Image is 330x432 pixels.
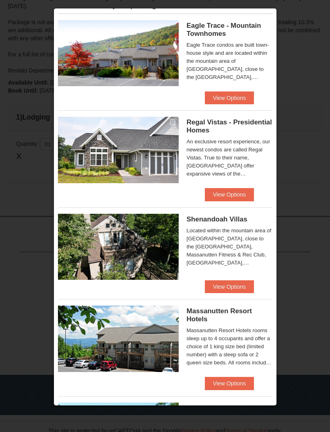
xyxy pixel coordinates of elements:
span: Massanutten Resort Hotels [187,307,252,323]
img: 19219019-2-e70bf45f.jpg [58,214,179,280]
span: The Summit - Mountain Premium Townhomes [187,404,262,420]
div: Located within the mountain area of [GEOGRAPHIC_DATA], close to the [GEOGRAPHIC_DATA], Massanutte... [187,227,272,267]
img: 19218991-1-902409a9.jpg [58,117,179,183]
button: View Options [205,377,254,390]
button: View Options [205,280,254,293]
div: Massanutten Resort Hotels rooms sleep up to 4 occupants and offer a choice of 1 king size bed (li... [187,327,272,367]
div: Eagle Trace condos are built town-house style and are located within the mountain area of [GEOGRA... [187,41,272,81]
div: An exclusive resort experience, our newest condos are called Regal Vistas. True to their name, [G... [187,138,272,178]
span: Shenandoah Villas [187,215,248,223]
button: View Options [205,91,254,104]
div: Please make your package selection: [64,1,197,9]
span: Regal Vistas - Presidential Homes [187,118,272,134]
button: × [262,2,266,10]
img: 19219026-1-e3b4ac8e.jpg [58,306,179,372]
img: 19218983-1-9b289e55.jpg [58,20,179,86]
button: View Options [205,188,254,201]
span: Eagle Trace - Mountain Townhomes [187,22,261,37]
